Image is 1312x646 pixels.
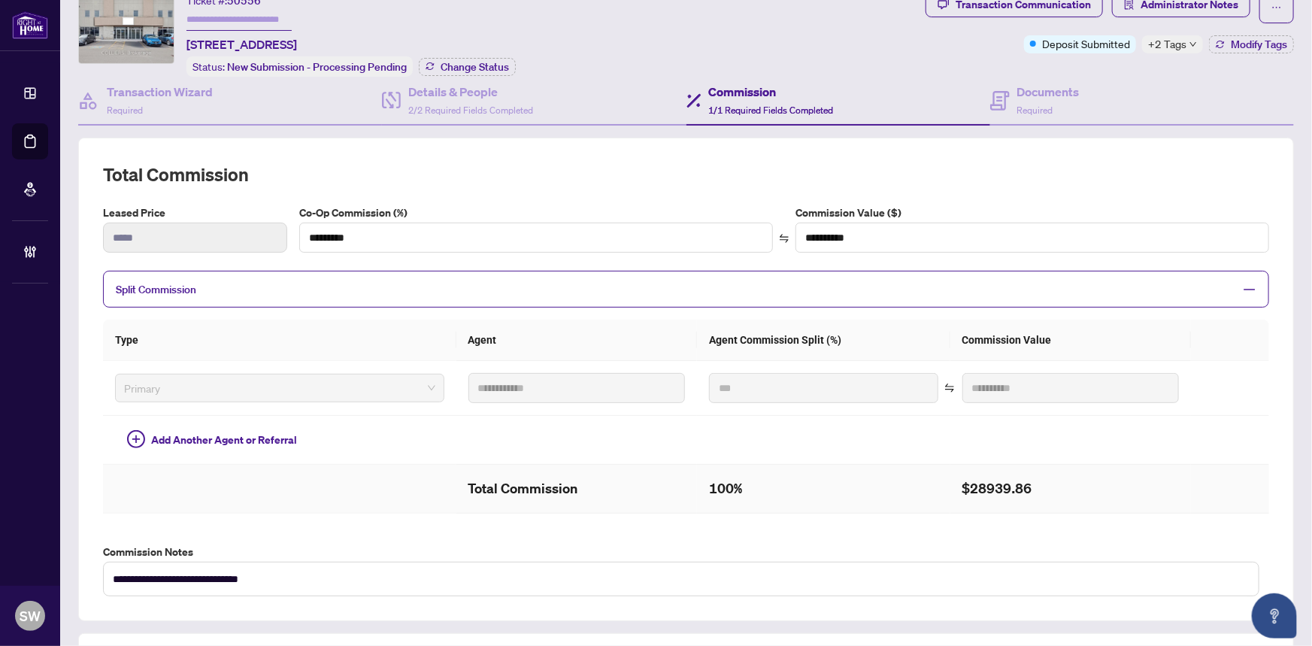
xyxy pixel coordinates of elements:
[124,377,435,399] span: Primary
[1148,35,1186,53] span: +2 Tags
[299,205,773,221] label: Co-Op Commission (%)
[1252,593,1297,638] button: Open asap
[779,233,789,244] span: swap
[709,83,834,101] h4: Commission
[950,320,1192,361] th: Commission Value
[408,105,533,116] span: 2/2 Required Fields Completed
[962,477,1180,501] h2: $28939.86
[795,205,1269,221] label: Commission Value ($)
[20,605,41,626] span: SW
[1042,35,1130,52] span: Deposit Submitted
[1017,105,1053,116] span: Required
[709,105,834,116] span: 1/1 Required Fields Completed
[441,62,509,72] span: Change Status
[103,162,1269,187] h2: Total Commission
[709,477,938,501] h2: 100%
[1231,39,1287,50] span: Modify Tags
[107,105,143,116] span: Required
[408,83,533,101] h4: Details & People
[103,205,287,221] label: Leased Price
[1271,2,1282,13] span: ellipsis
[1017,83,1080,101] h4: Documents
[151,432,297,448] span: Add Another Agent or Referral
[115,428,309,452] button: Add Another Agent or Referral
[127,430,145,448] span: plus-circle
[456,320,698,361] th: Agent
[419,58,516,76] button: Change Status
[1243,283,1256,296] span: minus
[697,320,950,361] th: Agent Commission Split (%)
[468,477,686,501] h2: Total Commission
[116,283,196,296] span: Split Commission
[103,271,1269,308] div: Split Commission
[944,383,955,393] span: swap
[107,83,213,101] h4: Transaction Wizard
[103,320,456,361] th: Type
[1209,35,1294,53] button: Modify Tags
[186,56,413,77] div: Status:
[12,11,48,39] img: logo
[103,544,1269,560] label: Commission Notes
[1189,41,1197,48] span: down
[186,35,297,53] span: [STREET_ADDRESS]
[227,60,407,74] span: New Submission - Processing Pending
